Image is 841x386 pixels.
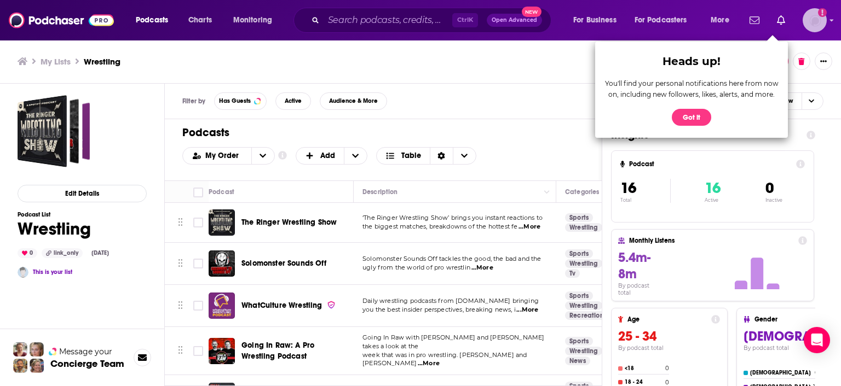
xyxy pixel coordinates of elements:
button: open menu [703,11,743,29]
h2: Choose List sort [182,147,275,165]
span: Audience & More [329,98,378,104]
span: Add [320,152,335,160]
button: Has Guests [214,92,267,110]
img: Jules Profile [30,342,44,356]
h4: 0 [665,379,669,386]
a: Solomonster Sounds Off [241,258,326,269]
h4: Podcast [629,160,792,168]
span: Monitoring [233,13,272,28]
p: Active [705,197,721,203]
img: The Ringer Wrestling Show [209,209,235,236]
h4: 0 [665,365,669,372]
div: You'll find your personal notifications here from now on, including new followers, likes, alerts,... [604,78,779,100]
button: open menu [128,11,182,29]
span: Logged in as lealy [803,8,827,32]
h4: 18 - 24 [625,379,663,385]
span: Charts [188,13,212,28]
img: Lauren Ealy [18,267,28,278]
h3: Podcast List [18,211,113,218]
span: 5.4m-8m [618,249,650,282]
button: Move [177,343,184,359]
a: Wrestling [18,95,90,167]
button: open menu [226,11,286,29]
a: Wrestling [565,223,602,232]
span: ugly from the world of pro wrestlin [362,264,470,271]
div: [DATE] [87,249,113,258]
span: More [711,13,729,28]
div: Podcast [209,185,234,198]
img: Sydney Profile [13,342,27,356]
button: open menu [627,11,703,29]
h4: Monthly Listens [629,237,793,244]
span: ...More [418,359,440,368]
button: open menu [251,148,274,164]
h3: My Lists [41,56,71,67]
span: ‘The Ringer Wrestling Show’ brings you instant reactions to [362,214,543,221]
button: Show profile menu [803,8,827,32]
h3: Filter by [182,97,205,105]
span: Toggle select row [193,259,203,268]
span: Table [401,152,421,160]
div: link_only [42,248,83,258]
span: For Podcasters [635,13,687,28]
h4: By podcast total [618,344,720,352]
div: Sort Direction [430,148,453,164]
a: Sports [565,249,593,258]
a: This is your list [33,268,72,276]
button: Got it [672,109,711,126]
svg: Add a profile image [818,8,827,17]
span: New [522,7,542,17]
p: Total [620,197,670,203]
h4: By podcast total [618,282,663,296]
h1: Wrestling [18,218,113,239]
a: Recreation [565,311,608,320]
img: Barbara Profile [30,359,44,373]
h4: [DEMOGRAPHIC_DATA] [750,370,813,376]
span: Podcasts [136,13,168,28]
a: Going In Raw: A Pro Wrestling Podcast [241,340,350,362]
span: My Order [205,152,243,160]
span: Solomonster Sounds Off tackles the good, the bad and the [362,255,542,262]
button: Choose View [376,147,476,165]
a: Show notifications dropdown [773,11,790,30]
a: Podchaser - Follow, Share and Rate Podcasts [9,10,114,31]
button: Active [275,92,311,110]
span: 16 [620,179,636,197]
span: ...More [471,264,493,272]
a: Show additional information [278,150,287,161]
button: Column Actions [540,186,554,199]
span: Toggle select row [193,218,203,227]
button: + Add [296,147,368,165]
img: User Profile [803,8,827,32]
h4: Age [627,315,707,323]
span: 16 [705,179,721,197]
span: ...More [519,223,540,231]
span: Message your [59,346,112,357]
img: Going In Raw: A Pro Wrestling Podcast [209,338,235,364]
span: Has Guests [219,98,251,104]
input: Search podcasts, credits, & more... [324,11,452,29]
span: ...More [516,306,538,314]
div: Open Intercom Messenger [804,327,830,353]
span: Active [285,98,302,104]
span: Solomonster Sounds Off [241,259,326,268]
a: Sports [565,213,593,222]
h3: 25 - 34 [618,328,720,344]
h3: Concierge Team [50,358,124,369]
span: WhatCulture Wrestling [241,301,322,310]
img: WhatCulture Wrestling [209,293,235,319]
button: open menu [566,11,630,29]
span: Daily wrestling podcasts from [DOMAIN_NAME] bringing [362,297,539,305]
a: The Ringer Wrestling Show [241,217,337,228]
span: Toggle select row [193,301,203,311]
span: 0 [765,179,774,197]
span: week that was in pro wrestling. [PERSON_NAME] and [PERSON_NAME] [362,351,527,367]
img: Solomonster Sounds Off [209,250,235,277]
button: Audience & More [320,92,387,110]
button: Move [177,255,184,272]
span: The Ringer Wrestling Show [241,218,337,227]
